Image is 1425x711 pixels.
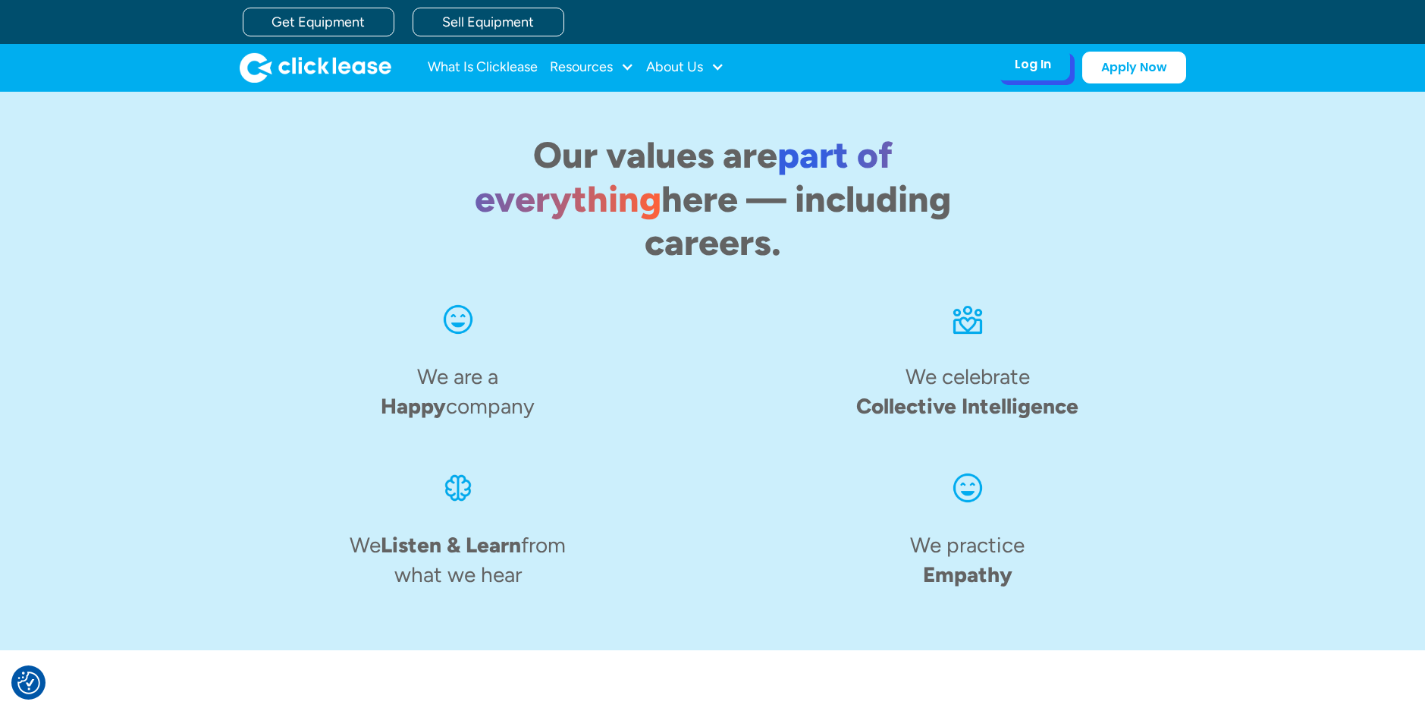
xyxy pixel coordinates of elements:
[17,672,40,694] img: Revisit consent button
[345,530,571,590] h4: We from what we hear
[413,8,564,36] a: Sell Equipment
[856,362,1078,421] h4: We celebrate
[923,562,1012,587] span: Empathy
[1015,57,1051,72] div: Log In
[646,52,724,83] div: About Us
[381,532,521,558] span: Listen & Learn
[381,393,446,419] span: Happy
[440,301,476,338] img: Smiling face icon
[428,52,538,83] a: What Is Clicklease
[949,470,986,506] img: Smiling face icon
[550,52,634,83] div: Resources
[1082,52,1186,83] a: Apply Now
[856,393,1078,419] span: Collective Intelligence
[949,301,986,338] img: An icon of three dots over a rectangle and heart
[910,530,1025,590] h4: We practice
[240,52,391,83] img: Clicklease logo
[475,133,893,221] span: part of everything
[240,52,391,83] a: home
[17,672,40,694] button: Consent Preferences
[381,362,535,421] h4: We are a company
[422,134,1004,265] h2: Our values are here — including careers.
[440,470,476,506] img: An icon of a brain
[243,8,394,36] a: Get Equipment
